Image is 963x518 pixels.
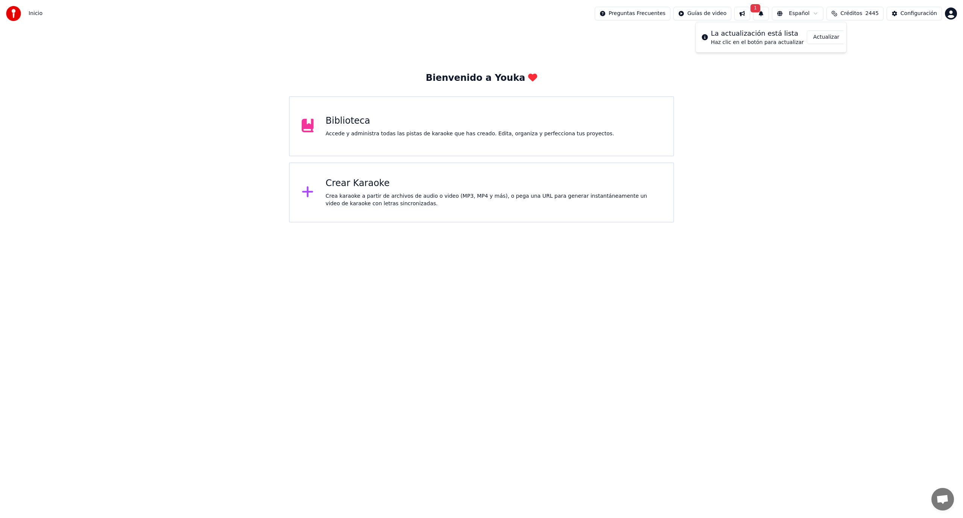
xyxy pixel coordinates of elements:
[673,7,731,20] button: Guías de video
[807,30,846,44] button: Actualizar
[753,7,769,20] button: 1
[840,10,862,17] span: Créditos
[326,130,614,138] div: Accede y administra todas las pistas de karaoke que has creado. Edita, organiza y perfecciona tus...
[826,7,884,20] button: Créditos2445
[29,10,43,17] span: Inicio
[750,4,760,12] span: 1
[865,10,879,17] span: 2445
[326,115,614,127] div: Biblioteca
[887,7,942,20] button: Configuración
[595,7,670,20] button: Preguntas Frecuentes
[931,488,954,510] div: Chat abierto
[426,72,538,84] div: Bienvenido a Youka
[29,10,43,17] nav: breadcrumb
[6,6,21,21] img: youka
[711,28,804,39] div: La actualización está lista
[711,39,804,46] div: Haz clic en el botón para actualizar
[326,192,662,208] div: Crea karaoke a partir de archivos de audio o video (MP3, MP4 y más), o pega una URL para generar ...
[901,10,937,17] div: Configuración
[326,177,662,189] div: Crear Karaoke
